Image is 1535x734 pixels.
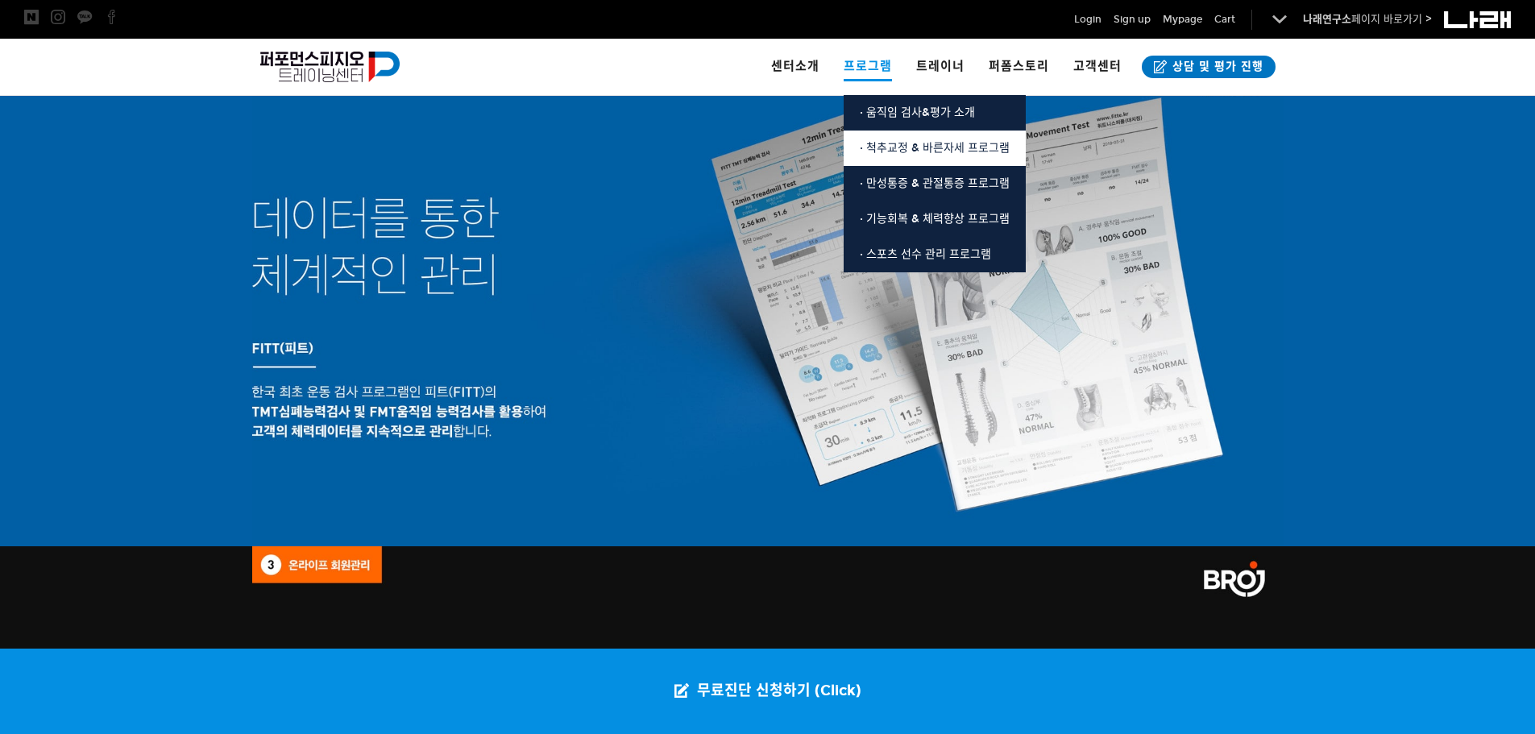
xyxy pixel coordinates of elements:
a: · 스포츠 선수 관리 프로그램 [844,237,1026,272]
a: 센터소개 [759,39,832,95]
span: · 움직임 검사&평가 소개 [860,106,975,119]
span: 상담 및 평가 진행 [1168,59,1263,75]
a: 나래연구소페이지 바로가기 > [1303,13,1432,26]
span: 프로그램 [844,53,892,81]
span: 고객센터 [1073,59,1122,73]
a: Sign up [1114,11,1151,27]
a: · 척추교정 & 바른자세 프로그램 [844,131,1026,166]
span: 트레이너 [916,59,965,73]
a: 퍼폼스토리 [977,39,1061,95]
a: Mypage [1163,11,1202,27]
span: 퍼폼스토리 [989,59,1049,73]
a: 고객센터 [1061,39,1134,95]
span: · 만성통증 & 관절통증 프로그램 [860,176,1010,190]
a: · 움직임 검사&평가 소개 [844,95,1026,131]
a: · 만성통증 & 관절통증 프로그램 [844,166,1026,201]
span: · 척추교정 & 바른자세 프로그램 [860,141,1010,155]
a: · 기능회복 & 체력향상 프로그램 [844,201,1026,237]
strong: 나래연구소 [1303,13,1351,26]
a: 트레이너 [904,39,977,95]
span: · 스포츠 선수 관리 프로그램 [860,247,991,261]
a: 프로그램 [832,39,904,95]
a: 무료진단 신청하기 (Click) [658,649,877,734]
a: 상담 및 평가 진행 [1142,56,1276,78]
a: Login [1074,11,1101,27]
a: Cart [1214,11,1235,27]
span: · 기능회복 & 체력향상 프로그램 [860,212,1010,226]
span: 센터소개 [771,59,819,73]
